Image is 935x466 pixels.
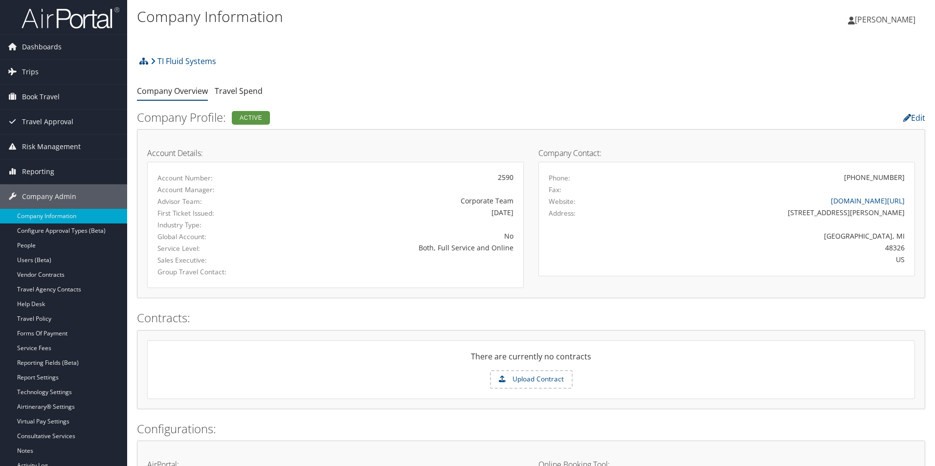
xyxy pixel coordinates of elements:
[137,6,663,27] h1: Company Information
[22,110,73,134] span: Travel Approval
[137,421,925,437] h2: Configurations:
[22,60,39,84] span: Trips
[157,220,267,230] label: Industry Type:
[157,197,267,206] label: Advisor Team:
[281,243,513,253] div: Both, Full Service and Online
[22,85,60,109] span: Book Travel
[157,208,267,218] label: First Ticket Issued:
[157,173,267,183] label: Account Number:
[137,109,658,126] h2: Company Profile:
[491,371,572,388] label: Upload Contract
[642,207,905,218] div: [STREET_ADDRESS][PERSON_NAME]
[157,185,267,195] label: Account Manager:
[642,243,905,253] div: 48326
[642,231,905,241] div: [GEOGRAPHIC_DATA], MI
[549,197,576,206] label: Website:
[157,232,267,242] label: Global Account:
[157,244,267,253] label: Service Level:
[538,149,915,157] h4: Company Contact:
[215,86,263,96] a: Travel Spend
[232,111,270,125] div: Active
[642,254,905,265] div: US
[22,159,54,184] span: Reporting
[22,184,76,209] span: Company Admin
[549,185,561,195] label: Fax:
[281,231,513,241] div: No
[903,112,925,123] a: Edit
[157,255,267,265] label: Sales Executive:
[281,196,513,206] div: Corporate Team
[549,208,576,218] label: Address:
[549,173,570,183] label: Phone:
[831,196,905,205] a: [DOMAIN_NAME][URL]
[151,51,216,71] a: TI Fluid Systems
[137,310,925,326] h2: Contracts:
[22,6,119,29] img: airportal-logo.png
[281,172,513,182] div: 2590
[157,267,267,277] label: Group Travel Contact:
[22,35,62,59] span: Dashboards
[855,14,915,25] span: [PERSON_NAME]
[148,351,914,370] div: There are currently no contracts
[22,134,81,159] span: Risk Management
[844,172,905,182] div: [PHONE_NUMBER]
[147,149,524,157] h4: Account Details:
[848,5,925,34] a: [PERSON_NAME]
[281,207,513,218] div: [DATE]
[137,86,208,96] a: Company Overview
